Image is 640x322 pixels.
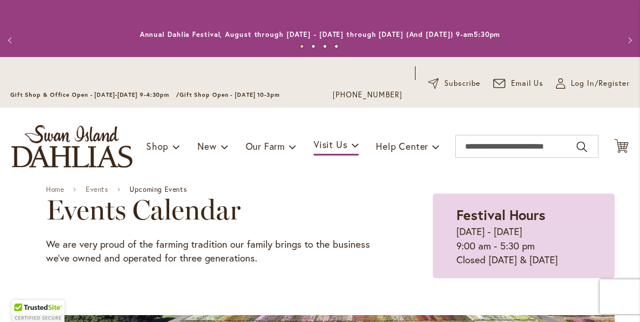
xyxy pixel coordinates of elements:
[146,140,169,152] span: Shop
[334,44,338,48] button: 4 of 4
[333,89,402,101] a: [PHONE_NUMBER]
[46,194,375,226] h2: Events Calendar
[444,78,481,89] span: Subscribe
[197,140,216,152] span: New
[311,44,315,48] button: 2 of 4
[493,78,544,89] a: Email Us
[314,138,347,150] span: Visit Us
[556,78,630,89] a: Log In/Register
[456,225,591,267] p: [DATE] - [DATE] 9:00 am - 5:30 pm Closed [DATE] & [DATE]
[617,29,640,52] button: Next
[140,30,501,39] a: Annual Dahlia Festival, August through [DATE] - [DATE] through [DATE] (And [DATE]) 9-am5:30pm
[511,78,544,89] span: Email Us
[10,91,180,99] span: Gift Shop & Office Open - [DATE]-[DATE] 9-4:30pm /
[323,44,327,48] button: 3 of 4
[86,185,108,194] a: Events
[571,78,630,89] span: Log In/Register
[129,185,186,194] span: Upcoming Events
[428,78,481,89] a: Subscribe
[12,125,132,168] a: store logo
[180,91,280,99] span: Gift Shop Open - [DATE] 10-3pm
[300,44,304,48] button: 1 of 4
[46,185,64,194] a: Home
[456,206,546,224] strong: Festival Hours
[46,237,375,266] p: We are very proud of the farming tradition our family brings to the business we've owned and oper...
[9,281,41,313] iframe: Launch Accessibility Center
[246,140,285,152] span: Our Farm
[376,140,428,152] span: Help Center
